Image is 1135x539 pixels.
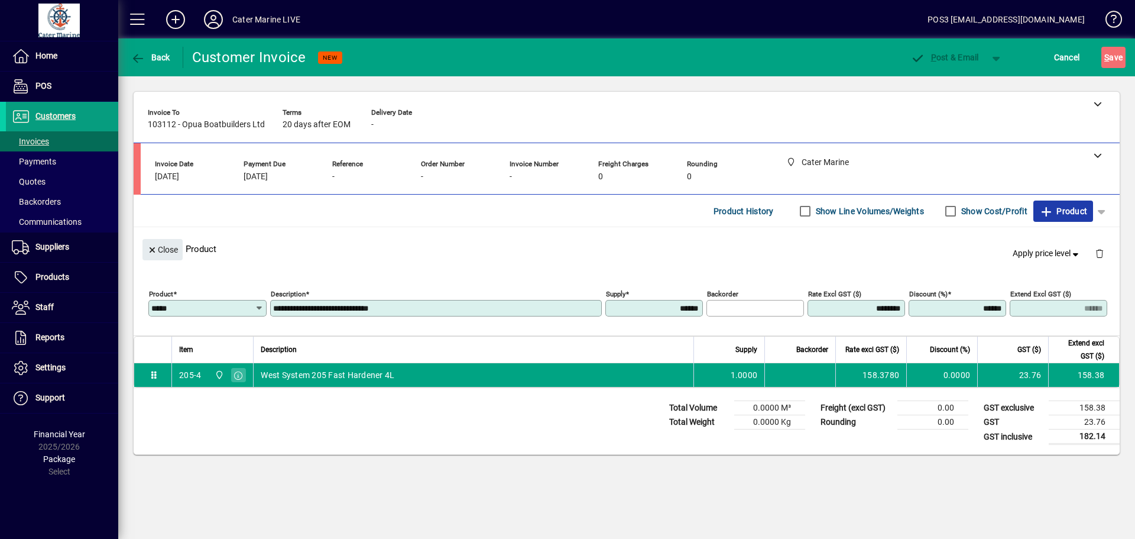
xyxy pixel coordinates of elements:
[142,239,183,260] button: Close
[813,205,924,217] label: Show Line Volumes/Weights
[179,343,193,356] span: Item
[6,323,118,353] a: Reports
[35,302,54,312] span: Staff
[735,343,757,356] span: Supply
[978,430,1049,444] td: GST inclusive
[606,290,625,298] mat-label: Supply
[1010,290,1071,298] mat-label: Extend excl GST ($)
[6,192,118,212] a: Backorders
[928,10,1085,29] div: POS3 [EMAIL_ADDRESS][DOMAIN_NAME]
[1104,53,1109,62] span: S
[6,172,118,192] a: Quotes
[6,263,118,292] a: Products
[1097,2,1120,41] a: Knowledge Base
[271,290,306,298] mat-label: Description
[843,369,899,381] div: 158.3780
[977,363,1048,387] td: 23.76
[35,272,69,282] span: Products
[815,415,897,430] td: Rounding
[140,244,186,254] app-page-header-button: Close
[815,401,897,415] td: Freight (excl GST)
[283,120,351,130] span: 20 days after EOM
[687,172,692,182] span: 0
[663,401,734,415] td: Total Volume
[731,369,758,381] span: 1.0000
[194,9,232,30] button: Profile
[155,172,179,182] span: [DATE]
[1085,248,1114,259] app-page-header-button: Delete
[244,172,268,182] span: [DATE]
[897,415,968,430] td: 0.00
[1056,337,1104,363] span: Extend excl GST ($)
[149,290,173,298] mat-label: Product
[12,137,49,146] span: Invoices
[1033,201,1093,222] button: Product
[906,363,977,387] td: 0.0000
[959,205,1027,217] label: Show Cost/Profit
[909,290,948,298] mat-label: Discount (%)
[43,454,75,464] span: Package
[1085,239,1114,267] button: Delete
[261,369,394,381] span: West System 205 Fast Hardener 4L
[808,290,861,298] mat-label: Rate excl GST ($)
[709,201,779,222] button: Product History
[510,172,512,182] span: -
[232,10,300,29] div: Cater Marine LIVE
[6,383,118,413] a: Support
[261,343,297,356] span: Description
[323,54,338,62] span: NEW
[6,72,118,101] a: POS
[663,415,734,430] td: Total Weight
[6,353,118,383] a: Settings
[707,290,738,298] mat-label: Backorder
[134,227,1120,270] div: Product
[147,240,178,260] span: Close
[6,233,118,262] a: Suppliers
[12,177,46,186] span: Quotes
[6,212,118,232] a: Communications
[978,401,1049,415] td: GST exclusive
[598,172,603,182] span: 0
[131,53,170,62] span: Back
[1013,247,1081,260] span: Apply price level
[910,53,979,62] span: ost & Email
[1048,363,1119,387] td: 158.38
[35,333,64,342] span: Reports
[118,47,183,68] app-page-header-button: Back
[12,217,82,227] span: Communications
[734,401,805,415] td: 0.0000 M³
[1039,202,1087,221] span: Product
[734,415,805,430] td: 0.0000 Kg
[1054,48,1080,67] span: Cancel
[978,415,1049,430] td: GST
[35,51,57,60] span: Home
[845,343,899,356] span: Rate excl GST ($)
[128,47,173,68] button: Back
[35,81,51,91] span: POS
[1017,343,1041,356] span: GST ($)
[1049,401,1120,415] td: 158.38
[714,202,774,221] span: Product History
[148,120,265,130] span: 103112 - Opua Boatbuilders Ltd
[35,363,66,372] span: Settings
[179,369,201,381] div: 205-4
[931,53,936,62] span: P
[192,48,306,67] div: Customer Invoice
[1049,415,1120,430] td: 23.76
[157,9,194,30] button: Add
[421,172,423,182] span: -
[12,197,61,206] span: Backorders
[34,430,85,439] span: Financial Year
[796,343,828,356] span: Backorder
[212,369,225,382] span: Cater Marine
[1049,430,1120,444] td: 182.14
[904,47,985,68] button: Post & Email
[1008,243,1086,264] button: Apply price level
[1104,48,1123,67] span: ave
[12,157,56,166] span: Payments
[35,393,65,402] span: Support
[6,293,118,322] a: Staff
[35,242,69,251] span: Suppliers
[6,41,118,71] a: Home
[6,151,118,172] a: Payments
